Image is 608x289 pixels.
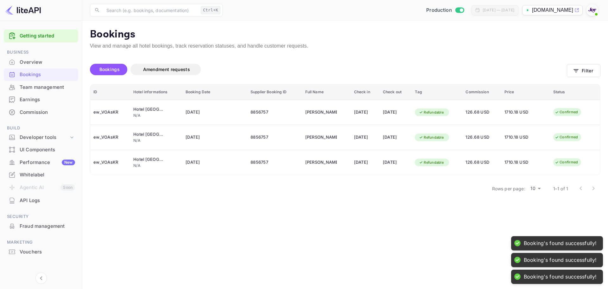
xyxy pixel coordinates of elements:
[20,134,69,141] div: Developer tools
[492,185,525,192] p: Rows per page:
[133,156,165,163] div: Hotel Zenit Convento San Martín
[4,246,78,258] div: Vouchers
[90,84,130,100] th: ID
[130,84,182,100] th: Hotel informations
[133,131,165,138] div: Hotel Zenit Convento San Martín
[20,223,75,230] div: Fraud management
[412,84,462,100] th: Tag
[247,84,302,100] th: Supplier Booking ID
[465,159,498,166] span: 126.68 USD
[4,156,78,168] a: PerformanceNew
[415,134,448,141] div: Refundable
[524,240,597,247] div: Booking's found successfully!
[90,42,600,50] p: View and manage all hotel bookings, track reservation statuses, and handle customer requests.
[383,107,409,117] div: [DATE]
[528,184,543,193] div: 10
[90,64,567,75] div: account-settings tabs
[4,220,78,232] a: Fraud management
[20,96,75,103] div: Earnings
[551,133,582,141] div: Confirmed
[93,157,127,167] div: ew_VOAsKR
[20,32,75,40] a: Getting started
[415,159,448,167] div: Refundable
[20,159,75,166] div: Performance
[103,4,198,16] input: Search (e.g. bookings, documentation)
[93,107,127,117] div: ew_VOAsKR
[4,239,78,246] span: Marketing
[462,84,501,100] th: Commission
[186,109,230,116] span: [DATE]
[133,113,179,118] div: N/A
[383,157,409,167] div: [DATE]
[133,106,165,113] div: Hotel Zenit Convento San Martín
[550,84,600,100] th: Status
[4,30,78,43] div: Getting started
[553,185,568,192] p: 1–1 of 1
[4,144,78,156] div: UI Components
[587,5,597,15] img: With Joy
[4,81,78,94] div: Team management
[20,248,75,256] div: Vouchers
[305,132,337,142] div: Johanna Grossman
[4,56,78,68] a: Overview
[465,109,498,116] span: 126.68 USD
[250,107,299,117] div: 8856757
[4,194,78,207] div: API Logs
[35,273,47,284] button: Collapse navigation
[4,69,78,81] div: Bookings
[250,132,299,142] div: 8856757
[90,28,600,41] p: Bookings
[90,84,600,175] table: booking table
[426,7,452,14] span: Production
[20,84,75,91] div: Team management
[4,94,78,106] div: Earnings
[4,194,78,206] a: API Logs
[532,6,573,14] p: [DOMAIN_NAME]
[4,69,78,80] a: Bookings
[4,125,78,132] span: Build
[551,108,582,116] div: Confirmed
[483,7,514,13] div: [DATE] — [DATE]
[305,107,337,117] div: Johanna Grossman
[20,109,75,116] div: Commission
[182,84,247,100] th: Booking Date
[415,108,448,116] div: Refundable
[4,246,78,258] a: Vouchers
[4,144,78,155] a: UI Components
[5,5,41,15] img: LiteAPI logo
[4,106,78,118] a: Commission
[305,157,337,167] div: Johanna Grossman
[62,160,75,165] div: New
[354,107,377,117] div: [DATE]
[524,273,597,280] div: Booking's found successfully!
[504,134,536,141] span: 1710.18 USD
[551,158,582,166] div: Confirmed
[99,67,120,72] span: Bookings
[302,84,351,100] th: Full Name
[250,157,299,167] div: 8856757
[186,159,230,166] span: [DATE]
[4,169,78,181] a: Whitelabel
[186,134,230,141] span: [DATE]
[93,132,127,142] div: ew_VOAsKR
[4,169,78,181] div: Whitelabel
[20,59,75,66] div: Overview
[567,64,600,77] button: Filter
[143,67,190,72] span: Amendment requests
[20,71,75,78] div: Bookings
[351,84,380,100] th: Check in
[424,7,466,14] div: Switch to Sandbox mode
[4,213,78,220] span: Security
[20,171,75,179] div: Whitelabel
[354,132,377,142] div: [DATE]
[354,157,377,167] div: [DATE]
[4,49,78,56] span: Business
[504,159,536,166] span: 1710.18 USD
[380,84,412,100] th: Check out
[501,84,550,100] th: Price
[383,132,409,142] div: [DATE]
[133,163,179,168] div: N/A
